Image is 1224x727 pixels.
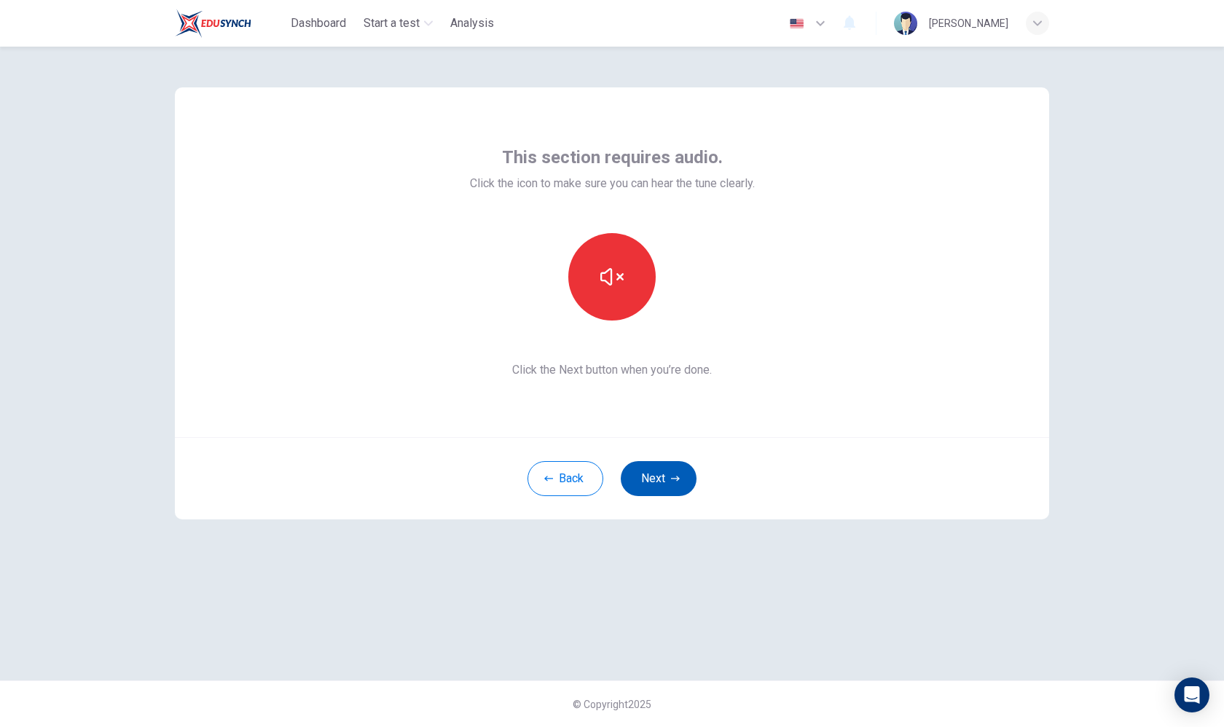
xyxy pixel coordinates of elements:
img: EduSynch logo [175,9,251,38]
button: Analysis [444,10,500,36]
button: Dashboard [285,10,352,36]
button: Start a test [358,10,439,36]
span: Click the icon to make sure you can hear the tune clearly. [470,175,755,192]
span: This section requires audio. [502,146,723,169]
img: en [788,18,806,29]
span: Click the Next button when you’re done. [470,361,755,379]
button: Next [621,461,697,496]
span: Start a test [364,15,420,32]
div: Open Intercom Messenger [1174,677,1209,712]
span: Analysis [450,15,494,32]
span: Dashboard [291,15,346,32]
img: Profile picture [894,12,917,35]
div: [PERSON_NAME] [929,15,1008,32]
a: EduSynch logo [175,9,285,38]
span: © Copyright 2025 [573,699,651,710]
button: Back [527,461,603,496]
